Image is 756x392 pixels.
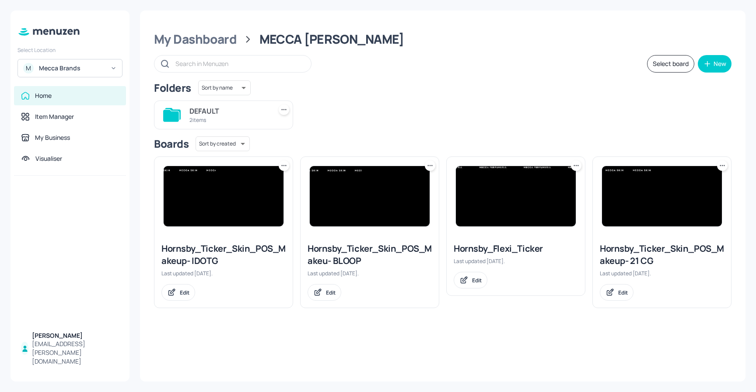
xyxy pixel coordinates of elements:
div: My Dashboard [154,31,237,47]
div: Sort by name [198,79,251,97]
div: Edit [618,289,628,296]
div: Mecca Brands [39,64,105,73]
div: Edit [472,277,482,284]
input: Search in Menuzen [175,57,302,70]
div: Edit [180,289,189,296]
div: My Business [35,133,70,142]
div: Last updated [DATE]. [161,270,286,277]
div: Item Manager [35,112,74,121]
div: Last updated [DATE]. [600,270,724,277]
div: Folders [154,81,191,95]
div: M [23,63,34,73]
img: 2024-10-25-1729817792980rvpbxsijclf.jpeg [456,166,576,226]
div: Home [35,91,52,100]
div: Select Location [17,46,122,54]
button: New [698,55,731,73]
div: MECCA [PERSON_NAME] [259,31,404,47]
div: 2 items [189,116,268,124]
div: Edit [326,289,336,296]
div: Hornsby_Ticker_Skin_POS_Makeu- BLOOP [308,243,432,267]
div: [PERSON_NAME] [32,331,119,340]
div: Hornsby_Flexi_Ticker [454,243,578,255]
div: Last updated [DATE]. [454,257,578,265]
div: Sort by created [196,135,250,153]
img: 2025-07-01-1751349880821jd077ciyc9n.jpeg [602,166,722,226]
div: Visualiser [35,154,62,163]
img: 2025-04-01-174346862913848tgnq6ij6q.jpeg [310,166,430,226]
div: New [714,61,726,67]
div: DEFAULT [189,106,268,116]
button: Select board [647,55,694,73]
div: Boards [154,137,189,151]
div: [EMAIL_ADDRESS][PERSON_NAME][DOMAIN_NAME] [32,340,119,366]
div: Hornsby_Ticker_Skin_POS_Makeup- IDOTG [161,243,286,267]
div: Hornsby_Ticker_Skin_POS_Makeup- 21 CG [600,243,724,267]
img: 2025-09-30-17592060711332b4h41qonp5.jpeg [164,166,283,226]
div: Last updated [DATE]. [308,270,432,277]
